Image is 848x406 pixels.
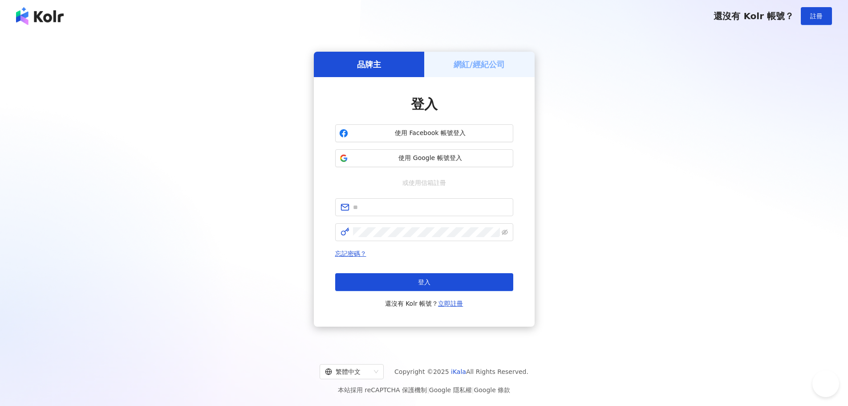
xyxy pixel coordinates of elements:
[502,229,508,235] span: eye-invisible
[335,250,366,257] a: 忘記密碼？
[714,11,794,21] span: 還沒有 Kolr 帳號？
[394,366,528,377] span: Copyright © 2025 All Rights Reserved.
[352,129,509,138] span: 使用 Facebook 帳號登入
[810,12,823,20] span: 註冊
[325,365,370,379] div: 繁體中文
[801,7,832,25] button: 註冊
[451,368,466,375] a: iKala
[335,124,513,142] button: 使用 Facebook 帳號登入
[335,273,513,291] button: 登入
[335,149,513,167] button: 使用 Google 帳號登入
[16,7,64,25] img: logo
[454,59,505,70] h5: 網紅/經紀公司
[418,279,430,286] span: 登入
[411,96,438,112] span: 登入
[396,178,452,188] span: 或使用信箱註冊
[438,300,463,307] a: 立即註冊
[427,386,429,394] span: |
[385,298,463,309] span: 還沒有 Kolr 帳號？
[352,154,509,163] span: 使用 Google 帳號登入
[429,386,472,394] a: Google 隱私權
[338,385,510,395] span: 本站採用 reCAPTCHA 保護機制
[357,59,381,70] h5: 品牌主
[472,386,474,394] span: |
[812,370,839,397] iframe: Help Scout Beacon - Open
[474,386,510,394] a: Google 條款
